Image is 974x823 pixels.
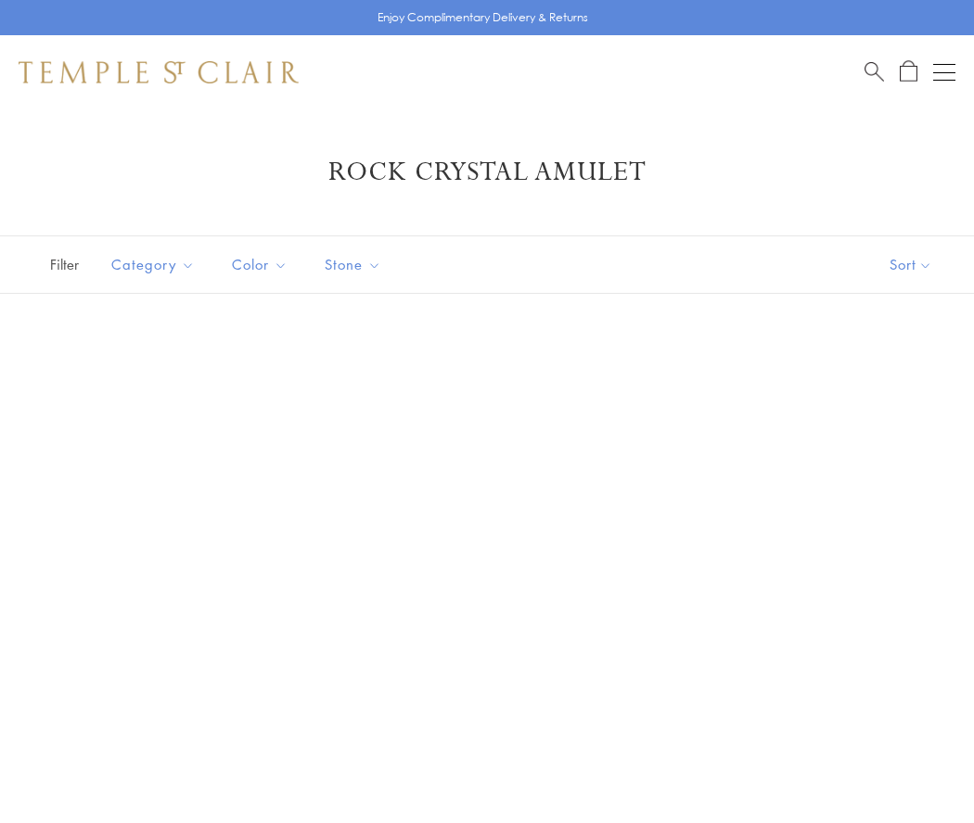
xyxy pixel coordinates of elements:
[19,61,299,83] img: Temple St. Clair
[315,253,395,276] span: Stone
[900,60,917,83] a: Open Shopping Bag
[218,244,301,285] button: Color
[865,60,884,83] a: Search
[102,253,209,276] span: Category
[933,61,955,83] button: Open navigation
[46,156,928,189] h1: Rock Crystal Amulet
[848,236,974,293] button: Show sort by
[97,244,209,285] button: Category
[378,8,588,27] p: Enjoy Complimentary Delivery & Returns
[311,244,395,285] button: Stone
[223,253,301,276] span: Color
